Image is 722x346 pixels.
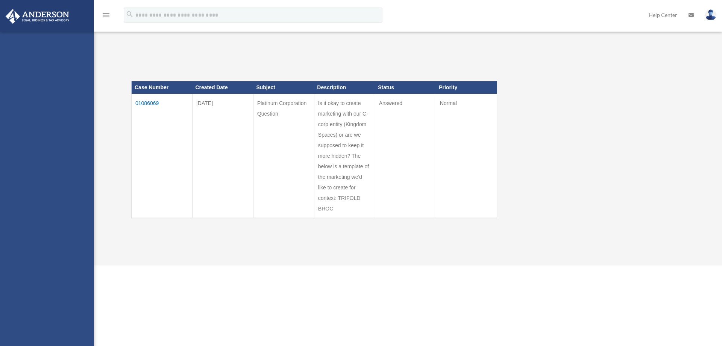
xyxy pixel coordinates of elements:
th: Description [314,81,375,94]
th: Priority [436,81,497,94]
img: Anderson Advisors Platinum Portal [3,9,71,24]
img: User Pic [705,9,716,20]
i: search [126,10,134,18]
th: Subject [253,81,314,94]
td: Platinum Corporation Question [253,94,314,218]
td: 01086069 [132,94,193,218]
i: menu [102,11,111,20]
th: Case Number [132,81,193,94]
td: Is it okay to create marketing with our C-corp entity (Kingdom Spaces) or are we supposed to keep... [314,94,375,218]
a: menu [102,13,111,20]
th: Status [375,81,436,94]
td: Answered [375,94,436,218]
td: Normal [436,94,497,218]
th: Created Date [192,81,253,94]
td: [DATE] [192,94,253,218]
